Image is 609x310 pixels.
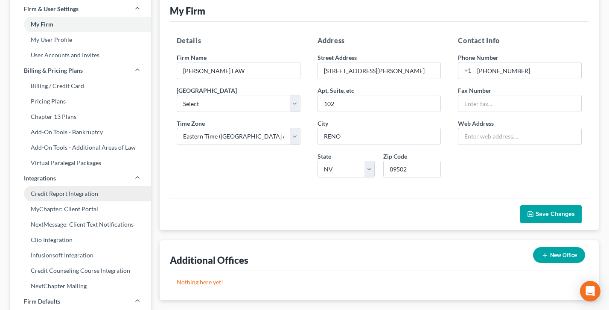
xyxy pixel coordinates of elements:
button: Save Changes [520,205,582,223]
a: Virtual Paralegal Packages [10,155,151,171]
span: Firm Defaults [24,297,60,306]
input: Enter address... [318,62,441,79]
label: [GEOGRAPHIC_DATA] [177,86,237,95]
div: +1 [458,62,474,79]
a: Billing & Pricing Plans [10,63,151,78]
a: Add-On Tools - Bankruptcy [10,124,151,140]
input: XXXXX [383,161,441,178]
a: MyChapter: Client Portal [10,201,151,217]
label: Street Address [318,53,357,62]
div: Open Intercom Messenger [580,281,600,301]
a: User Accounts and Invites [10,47,151,63]
a: Add-On Tools - Additional Areas of Law [10,140,151,155]
a: Pricing Plans [10,94,151,109]
input: Enter name... [177,62,300,79]
a: Firm & User Settings [10,1,151,17]
a: Clio Integration [10,232,151,248]
label: Apt, Suite, etc [318,86,354,95]
label: Fax Number [458,86,491,95]
span: Save Changes [536,210,575,218]
button: New Office [533,247,585,263]
a: NextMessage: Client Text Notifications [10,217,151,232]
a: Chapter 13 Plans [10,109,151,124]
div: My Firm [170,5,205,17]
h5: Details [177,35,300,46]
input: Enter city... [318,128,441,145]
label: Zip Code [383,152,407,161]
span: Firm & User Settings [24,5,79,13]
a: Infusionsoft Integration [10,248,151,263]
a: My User Profile [10,32,151,47]
span: Billing & Pricing Plans [24,66,83,75]
label: City [318,119,328,128]
a: Credit Counseling Course Integration [10,263,151,278]
input: Enter phone... [474,62,581,79]
a: My Firm [10,17,151,32]
h5: Address [318,35,441,46]
input: (optional) [318,95,441,112]
a: Firm Defaults [10,294,151,309]
label: Phone Number [458,53,498,62]
input: Enter web address.... [458,128,581,145]
p: Nothing here yet! [177,278,582,286]
a: Integrations [10,171,151,186]
span: Firm Name [177,54,207,61]
span: Integrations [24,174,56,183]
a: Billing / Credit Card [10,78,151,94]
input: Enter fax... [458,95,581,112]
a: NextChapter Mailing [10,278,151,294]
h5: Contact Info [458,35,582,46]
label: Time Zone [177,119,205,128]
label: State [318,152,331,161]
div: Additional Offices [170,254,248,266]
a: Credit Report Integration [10,186,151,201]
label: Web Address [458,119,494,128]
